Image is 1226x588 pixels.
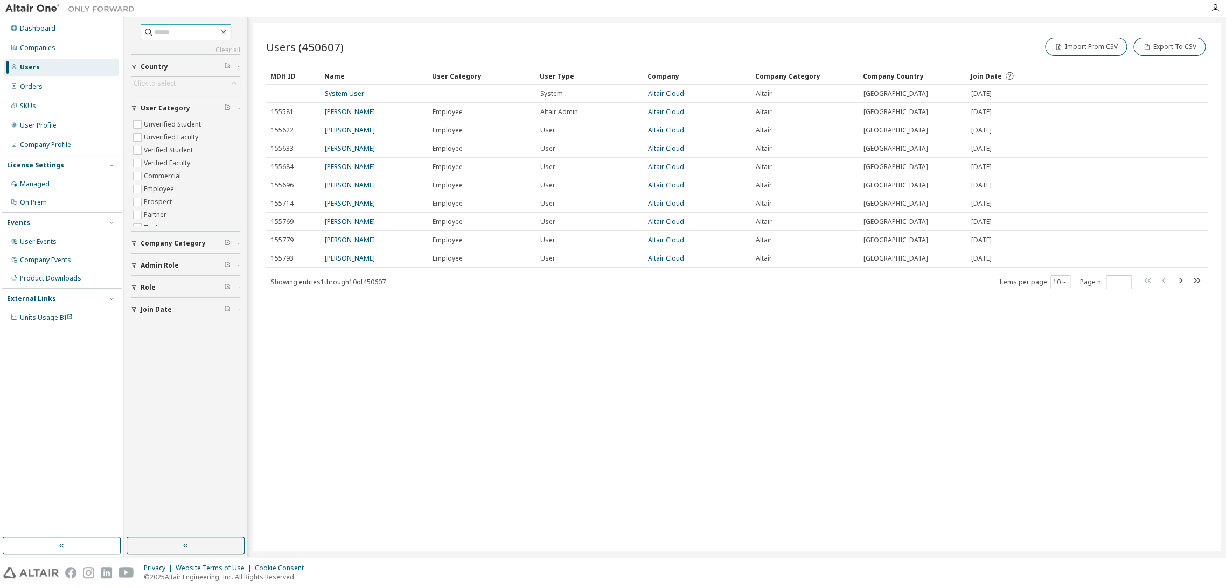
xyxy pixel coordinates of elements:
[756,199,772,208] span: Altair
[540,67,639,85] div: User Type
[325,162,375,171] a: [PERSON_NAME]
[863,218,928,226] span: [GEOGRAPHIC_DATA]
[20,313,73,322] span: Units Usage BI
[141,305,172,314] span: Join Date
[648,125,684,135] a: Altair Cloud
[971,254,992,263] span: [DATE]
[141,62,168,71] span: Country
[648,217,684,226] a: Altair Cloud
[863,181,928,190] span: [GEOGRAPHIC_DATA]
[144,183,176,195] label: Employee
[324,67,423,85] div: Name
[648,180,684,190] a: Altair Cloud
[144,208,169,221] label: Partner
[141,261,179,270] span: Admin Role
[131,254,240,277] button: Admin Role
[7,295,56,303] div: External Links
[647,67,747,85] div: Company
[271,108,294,116] span: 155581
[144,144,195,157] label: Verified Student
[433,163,463,171] span: Employee
[20,198,47,207] div: On Prem
[134,79,176,88] div: Click to select
[325,107,375,116] a: [PERSON_NAME]
[224,283,231,292] span: Clear filter
[271,199,294,208] span: 155714
[540,126,555,135] span: User
[756,108,772,116] span: Altair
[20,102,36,110] div: SKUs
[144,170,183,183] label: Commercial
[224,261,231,270] span: Clear filter
[20,24,55,33] div: Dashboard
[540,254,555,263] span: User
[648,144,684,153] a: Altair Cloud
[971,108,992,116] span: [DATE]
[271,218,294,226] span: 155769
[756,254,772,263] span: Altair
[131,55,240,79] button: Country
[1133,38,1206,56] button: Export To CSV
[540,199,555,208] span: User
[433,254,463,263] span: Employee
[20,180,50,188] div: Managed
[756,163,772,171] span: Altair
[756,181,772,190] span: Altair
[5,3,140,14] img: Altair One
[271,181,294,190] span: 155696
[863,199,928,208] span: [GEOGRAPHIC_DATA]
[648,254,684,263] a: Altair Cloud
[131,96,240,120] button: User Category
[863,144,928,153] span: [GEOGRAPHIC_DATA]
[325,89,364,98] a: System User
[971,72,1002,81] span: Join Date
[20,63,40,72] div: Users
[271,254,294,263] span: 155793
[863,67,962,85] div: Company Country
[131,276,240,299] button: Role
[325,144,375,153] a: [PERSON_NAME]
[224,239,231,248] span: Clear filter
[1080,275,1132,289] span: Page n.
[141,239,206,248] span: Company Category
[971,218,992,226] span: [DATE]
[971,163,992,171] span: [DATE]
[433,199,463,208] span: Employee
[224,104,231,113] span: Clear filter
[971,144,992,153] span: [DATE]
[144,572,310,582] p: © 2025 Altair Engineering, Inc. All Rights Reserved.
[141,104,190,113] span: User Category
[755,67,854,85] div: Company Category
[144,157,192,170] label: Verified Faculty
[863,163,928,171] span: [GEOGRAPHIC_DATA]
[648,107,684,116] a: Altair Cloud
[131,46,240,54] a: Clear all
[3,567,59,578] img: altair_logo.svg
[971,199,992,208] span: [DATE]
[255,564,310,572] div: Cookie Consent
[119,567,134,578] img: youtube.svg
[144,564,176,572] div: Privacy
[131,298,240,321] button: Join Date
[863,108,928,116] span: [GEOGRAPHIC_DATA]
[540,108,578,116] span: Altair Admin
[266,39,344,54] span: Users (450607)
[433,181,463,190] span: Employee
[271,277,386,286] span: Showing entries 1 through 10 of 450607
[271,236,294,244] span: 155779
[433,218,463,226] span: Employee
[433,236,463,244] span: Employee
[1005,71,1014,81] svg: Date when the user was first added or directly signed up. If the user was deleted and later re-ad...
[270,67,316,85] div: MDH ID
[540,144,555,153] span: User
[131,232,240,255] button: Company Category
[83,567,94,578] img: instagram.svg
[7,219,30,227] div: Events
[271,163,294,171] span: 155684
[863,89,928,98] span: [GEOGRAPHIC_DATA]
[144,118,203,131] label: Unverified Student
[756,144,772,153] span: Altair
[433,144,463,153] span: Employee
[20,82,43,91] div: Orders
[7,161,64,170] div: License Settings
